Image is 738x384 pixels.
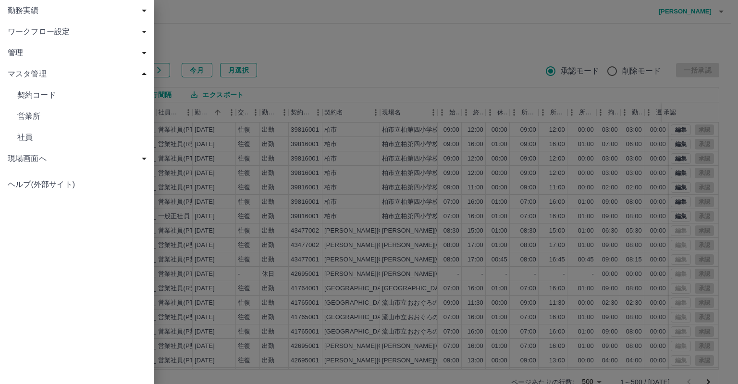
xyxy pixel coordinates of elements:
[8,68,150,80] span: マスタ管理
[17,111,146,122] span: 営業所
[8,5,150,16] span: 勤務実績
[8,47,150,59] span: 管理
[8,153,150,164] span: 現場画面へ
[8,26,150,37] span: ワークフロー設定
[17,89,146,101] span: 契約コード
[8,179,146,190] span: ヘルプ(外部サイト)
[17,132,146,143] span: 社員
